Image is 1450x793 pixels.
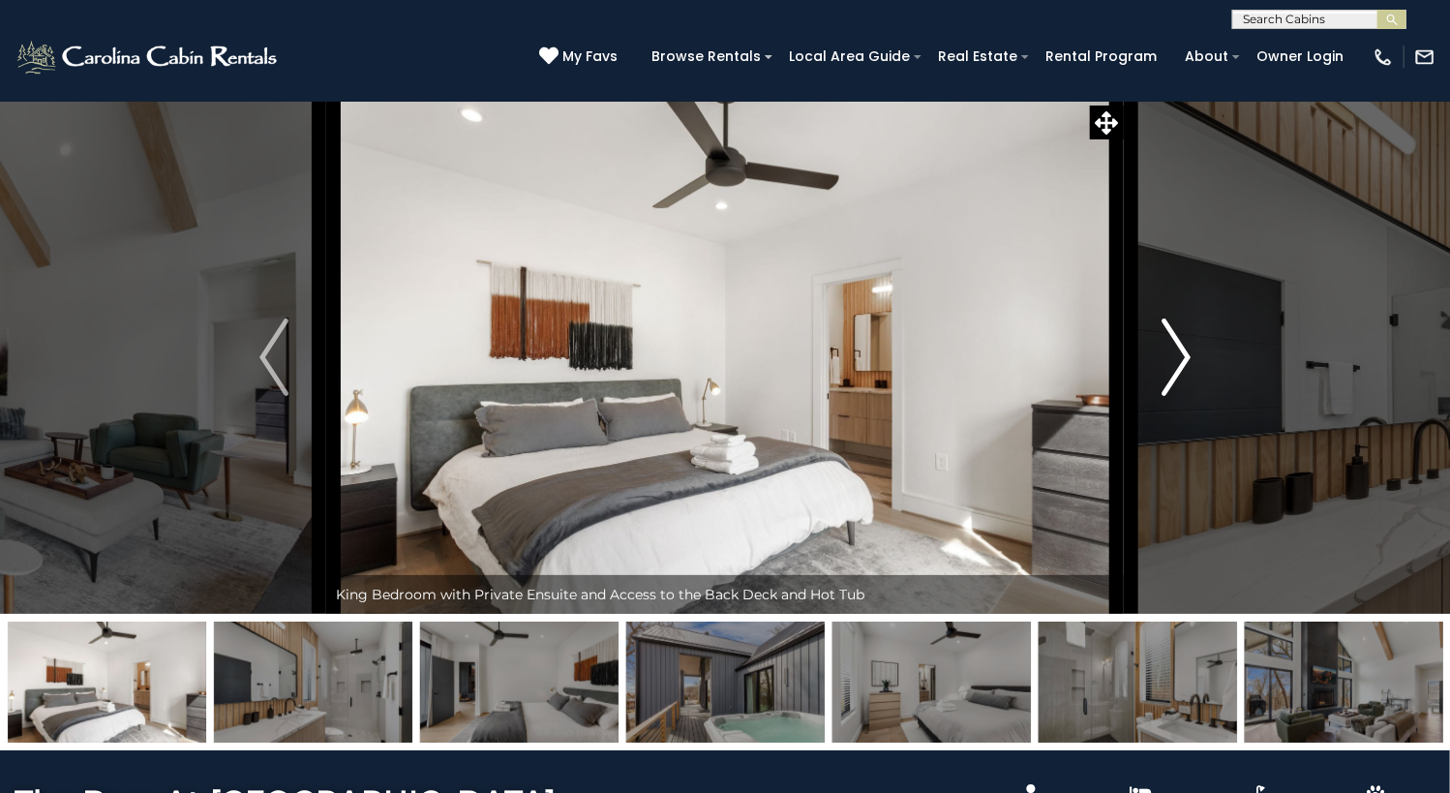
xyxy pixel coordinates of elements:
[420,622,619,743] img: 166099342
[15,38,283,76] img: White-1-2.png
[1039,622,1237,743] img: 166099349
[214,622,412,743] img: 166099348
[1036,42,1166,72] a: Rental Program
[642,42,770,72] a: Browse Rentals
[539,46,622,68] a: My Favs
[1124,101,1228,614] button: Next
[1245,622,1443,743] img: 166099330
[1247,42,1353,72] a: Owner Login
[8,622,206,743] img: 166099341
[928,42,1027,72] a: Real Estate
[626,622,825,743] img: 166099356
[1175,42,1238,72] a: About
[1162,319,1191,396] img: arrow
[779,42,920,72] a: Local Area Guide
[1414,46,1435,68] img: mail-regular-white.png
[1373,46,1394,68] img: phone-regular-white.png
[562,46,618,67] span: My Favs
[326,575,1124,614] div: King Bedroom with Private Ensuite and Access to the Back Deck and Hot Tub
[222,101,326,614] button: Previous
[259,319,288,396] img: arrow
[832,622,1031,743] img: 166099343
